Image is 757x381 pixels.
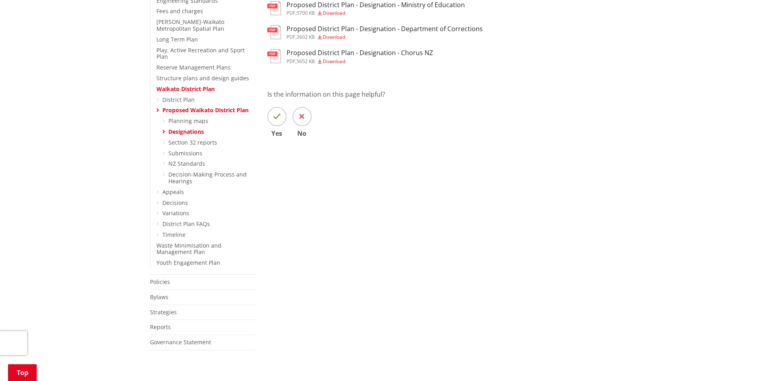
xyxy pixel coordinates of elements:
[323,34,345,40] span: Download
[267,49,433,63] a: Proposed District Plan - Designation - Chorus NZ pdf,5652 KB Download
[323,58,345,65] span: Download
[287,58,295,65] span: pdf
[168,128,204,135] a: Designations
[150,278,170,286] a: Policies
[168,117,208,125] a: Planning maps
[168,171,247,185] a: Decision-Making Process and Hearings
[162,106,249,114] a: Proposed Waikato District Plan
[156,74,249,82] a: Structure plans and design guides
[296,58,315,65] span: 5652 KB
[287,10,295,16] span: pdf
[267,1,281,15] img: document-pdf.svg
[168,160,205,167] a: NZ Standards
[296,10,315,16] span: 5700 KB
[267,49,281,63] img: document-pdf.svg
[267,130,287,137] span: Yes
[8,364,37,381] a: Top
[150,293,168,301] a: Bylaws
[168,149,202,157] a: Submissions
[150,338,211,346] a: Governance Statement
[156,7,203,15] a: Fees and charges
[168,139,217,146] a: Section 32 reports
[296,34,315,40] span: 3602 KB
[287,25,483,33] h3: Proposed District Plan - Designation - Department of Corrections
[267,1,465,16] a: Proposed District Plan - Designation - Ministry of Education pdf,5700 KB Download
[156,36,198,43] a: Long Term Plan
[162,188,184,196] a: Appeals
[162,231,186,238] a: Timeline
[156,85,215,93] a: Waikato District Plan
[162,96,195,103] a: District Plan
[156,63,231,71] a: Reserve Management Plans
[287,49,433,57] h3: Proposed District Plan - Designation - Chorus NZ
[267,25,281,39] img: document-pdf.svg
[156,46,245,61] a: Play, Active Recreation and Sport Plan
[162,209,189,217] a: Variations
[150,308,177,316] a: Strategies
[162,220,210,228] a: District Plan FAQs
[267,25,483,40] a: Proposed District Plan - Designation - Department of Corrections pdf,3602 KB Download
[156,259,220,266] a: Youth Engagement Plan
[156,18,224,32] a: [PERSON_NAME]-Waikato Metropolitan Spatial Plan
[287,11,465,16] div: ,
[162,199,188,206] a: Decisions
[156,242,221,256] a: Waste Minimisation and Management Plan
[287,59,433,64] div: ,
[323,10,345,16] span: Download
[287,34,295,40] span: pdf
[287,35,483,40] div: ,
[150,323,171,331] a: Reports
[267,89,607,99] p: Is the information on this page helpful?
[287,1,465,9] h3: Proposed District Plan - Designation - Ministry of Education
[293,130,312,137] span: No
